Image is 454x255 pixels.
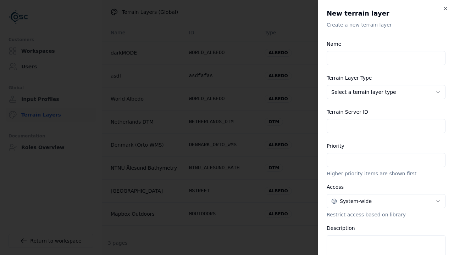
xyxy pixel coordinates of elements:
[327,184,344,190] label: Access
[327,225,355,231] label: Description
[327,143,344,149] label: Priority
[327,211,445,218] p: Restrict access based on library
[327,170,445,177] p: Higher priority items are shown first
[327,8,445,18] h2: New terrain layer
[327,41,341,47] label: Name
[327,21,445,28] p: Create a new terrain layer
[327,75,372,81] label: Terrain Layer Type
[327,109,368,115] label: Terrain Server ID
